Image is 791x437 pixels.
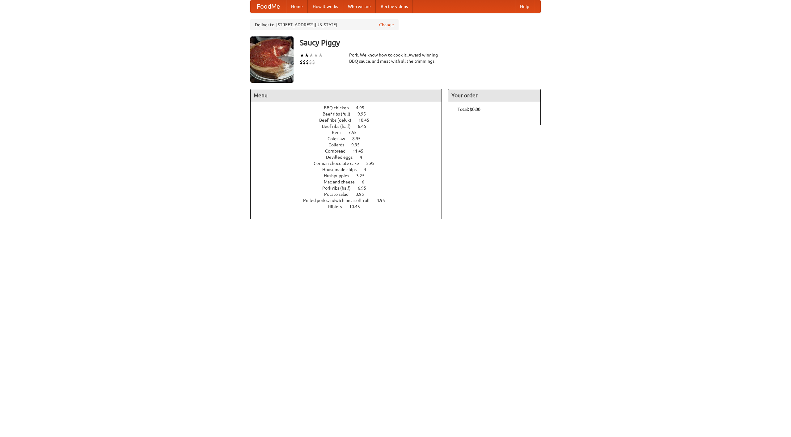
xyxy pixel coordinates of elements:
span: German chocolate cake [314,161,365,166]
span: Mac and cheese [324,179,361,184]
a: Recipe videos [376,0,413,13]
a: BBQ chicken 4.95 [324,105,376,110]
a: Change [379,22,394,28]
span: 8.95 [352,136,367,141]
a: Coleslaw 8.95 [328,136,372,141]
span: 4.95 [356,105,370,110]
li: ★ [304,52,309,59]
a: How it works [308,0,343,13]
a: Riblets 10.45 [328,204,371,209]
span: Pork ribs (half) [322,186,357,191]
h4: Menu [251,89,442,102]
span: 4 [360,155,368,160]
span: Beef ribs (full) [323,111,357,116]
a: Home [286,0,308,13]
span: Hushpuppies [324,173,355,178]
div: Pork. We know how to cook it. Award-winning BBQ sauce, and meat with all the trimmings. [349,52,442,64]
a: Mac and cheese 6 [324,179,376,184]
h3: Saucy Piggy [300,36,541,49]
span: Beer [332,130,347,135]
a: Beer 7.55 [332,130,368,135]
li: ★ [309,52,314,59]
h4: Your order [448,89,540,102]
li: $ [306,59,309,65]
div: Deliver to: [STREET_ADDRESS][US_STATE] [250,19,399,30]
a: Who we are [343,0,376,13]
span: 9.95 [357,111,372,116]
span: Cornbread [325,149,352,153]
a: German chocolate cake 5.95 [314,161,386,166]
a: Beef ribs (half) 6.45 [322,124,378,129]
span: Riblets [328,204,348,209]
span: 10.45 [358,118,375,123]
span: 10.45 [349,204,366,209]
span: 7.55 [348,130,363,135]
span: 6.95 [358,186,372,191]
span: Beef ribs (half) [322,124,357,129]
a: Devilled eggs 4 [326,155,374,160]
a: FoodMe [251,0,286,13]
span: 11.45 [353,149,370,153]
li: $ [300,59,303,65]
a: Beef ribs (delux) 10.45 [319,118,381,123]
span: Devilled eggs [326,155,359,160]
li: $ [309,59,312,65]
span: Pulled pork sandwich on a soft roll [303,198,376,203]
span: 6 [362,179,370,184]
a: Pulled pork sandwich on a soft roll 4.95 [303,198,396,203]
span: Beef ribs (delux) [319,118,357,123]
li: $ [303,59,306,65]
span: 4 [364,167,372,172]
a: Help [515,0,534,13]
li: ★ [318,52,323,59]
span: 3.25 [356,173,371,178]
b: Total: $0.00 [458,107,480,112]
span: Potato salad [324,192,355,197]
a: Potato salad 3.95 [324,192,375,197]
span: 9.95 [351,142,366,147]
span: 4.95 [377,198,391,203]
span: 5.95 [366,161,381,166]
span: 3.95 [356,192,370,197]
a: Beef ribs (full) 9.95 [323,111,377,116]
span: Coleslaw [328,136,351,141]
li: ★ [314,52,318,59]
span: BBQ chicken [324,105,355,110]
span: 6.45 [358,124,372,129]
a: Cornbread 11.45 [325,149,375,153]
a: Pork ribs (half) 6.95 [322,186,378,191]
a: Hushpuppies 3.25 [324,173,376,178]
li: ★ [300,52,304,59]
li: $ [312,59,315,65]
a: Housemade chips 4 [322,167,378,172]
a: Collards 9.95 [328,142,371,147]
span: Collards [328,142,350,147]
span: Housemade chips [322,167,363,172]
img: angular.jpg [250,36,294,83]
